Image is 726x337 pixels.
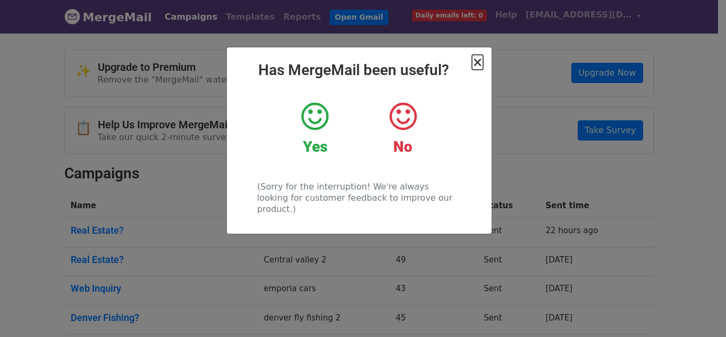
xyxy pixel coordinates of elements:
[393,138,412,155] strong: No
[257,181,461,215] p: (Sorry for the interruption! We're always looking for customer feedback to improve our product.)
[303,138,327,155] strong: Yes
[673,286,726,337] iframe: Chat Widget
[235,61,483,79] h2: Has MergeMail been useful?
[472,56,483,69] button: Close
[279,101,351,156] a: Yes
[472,55,483,70] span: ×
[367,101,438,156] a: No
